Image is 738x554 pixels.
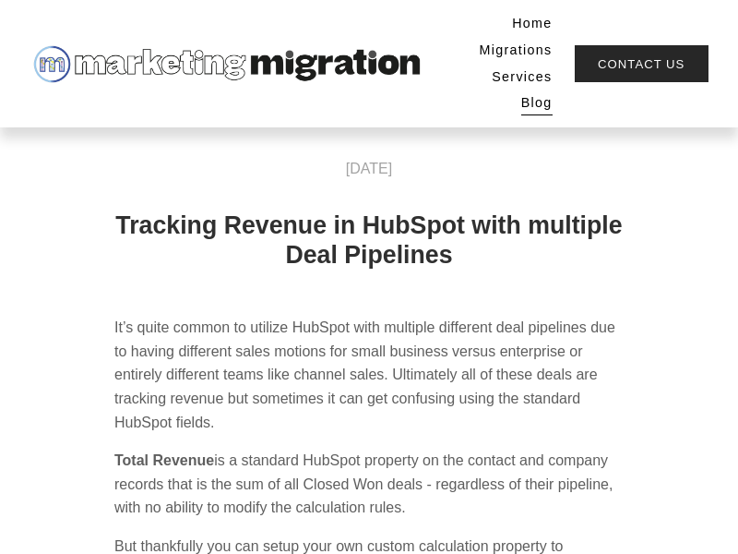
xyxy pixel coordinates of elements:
a: Migrations [480,38,553,65]
a: Contact Us [575,45,709,83]
strong: Total Revenue [114,452,214,468]
a: Home [512,11,552,38]
p: It’s quite common to utilize HubSpot with multiple different deal pipelines due to having differe... [114,316,624,434]
a: Services [492,64,552,90]
span: [DATE] [346,161,392,176]
h1: Tracking Revenue in HubSpot with multiple Deal Pipelines [114,211,624,270]
img: Marketing Migration [30,42,422,87]
p: is a standard HubSpot property on the contact and company records that is the sum of all Closed W... [114,449,624,520]
a: Blog [521,90,553,117]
